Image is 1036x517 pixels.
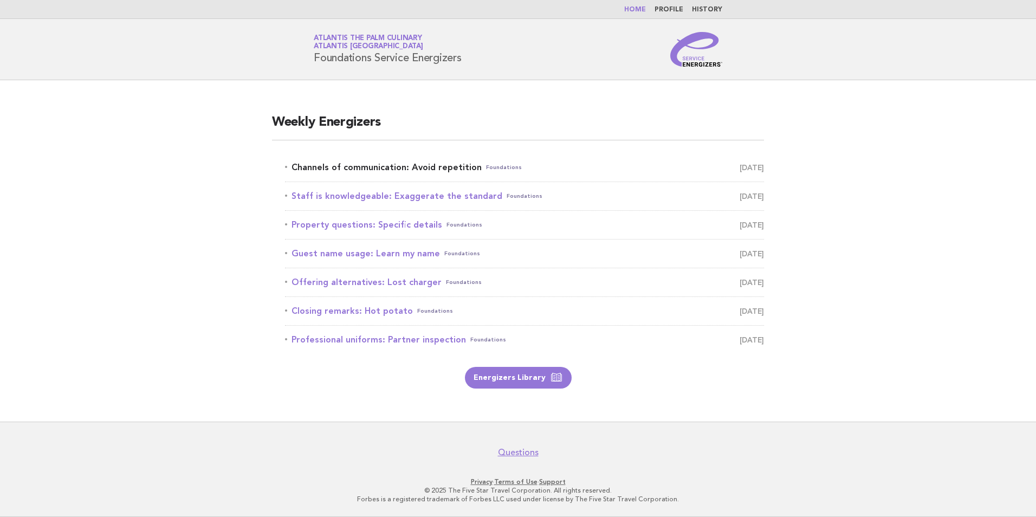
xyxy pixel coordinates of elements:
[272,114,764,140] h2: Weekly Energizers
[465,367,572,389] a: Energizers Library
[486,160,522,175] span: Foundations
[285,303,764,319] a: Closing remarks: Hot potatoFoundations [DATE]
[444,246,480,261] span: Foundations
[471,478,493,486] a: Privacy
[624,7,646,13] a: Home
[740,217,764,232] span: [DATE]
[470,332,506,347] span: Foundations
[507,189,542,204] span: Foundations
[740,332,764,347] span: [DATE]
[285,246,764,261] a: Guest name usage: Learn my nameFoundations [DATE]
[740,189,764,204] span: [DATE]
[314,35,462,63] h1: Foundations Service Energizers
[314,43,423,50] span: Atlantis [GEOGRAPHIC_DATA]
[740,246,764,261] span: [DATE]
[670,32,722,67] img: Service Energizers
[740,275,764,290] span: [DATE]
[740,160,764,175] span: [DATE]
[692,7,722,13] a: History
[446,275,482,290] span: Foundations
[655,7,683,13] a: Profile
[285,332,764,347] a: Professional uniforms: Partner inspectionFoundations [DATE]
[186,495,850,503] p: Forbes is a registered trademark of Forbes LLC used under license by The Five Star Travel Corpora...
[285,160,764,175] a: Channels of communication: Avoid repetitionFoundations [DATE]
[740,303,764,319] span: [DATE]
[494,478,538,486] a: Terms of Use
[314,35,423,50] a: Atlantis The Palm CulinaryAtlantis [GEOGRAPHIC_DATA]
[186,477,850,486] p: · ·
[285,189,764,204] a: Staff is knowledgeable: Exaggerate the standardFoundations [DATE]
[285,275,764,290] a: Offering alternatives: Lost chargerFoundations [DATE]
[498,447,539,458] a: Questions
[186,486,850,495] p: © 2025 The Five Star Travel Corporation. All rights reserved.
[446,217,482,232] span: Foundations
[417,303,453,319] span: Foundations
[285,217,764,232] a: Property questions: Specific detailsFoundations [DATE]
[539,478,566,486] a: Support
